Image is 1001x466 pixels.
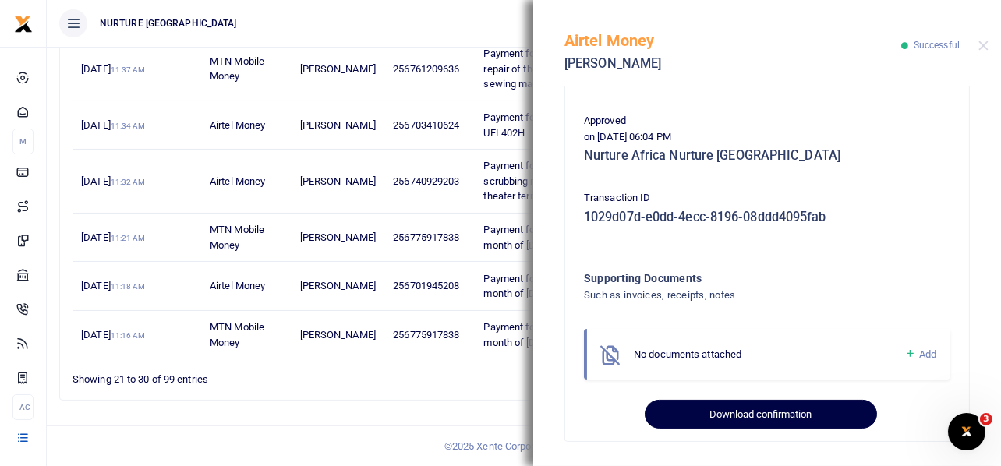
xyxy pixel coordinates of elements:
[111,65,146,74] small: 11:37 AM
[484,321,628,348] span: Payment for YEP trainers for the month of [DATE]
[210,224,264,251] span: MTN Mobile Money
[111,331,146,340] small: 11:16 AM
[300,329,376,341] span: [PERSON_NAME]
[919,348,936,360] span: Add
[564,31,901,50] h5: Airtel Money
[81,231,145,243] span: [DATE]
[393,175,459,187] span: 256740929203
[645,400,876,429] button: Download confirmation
[300,175,376,187] span: [PERSON_NAME]
[210,55,264,83] span: MTN Mobile Money
[564,56,901,72] h5: [PERSON_NAME]
[393,280,459,291] span: 256701945208
[584,270,887,287] h4: Supporting Documents
[634,348,741,360] span: No documents attached
[393,63,459,75] span: 256761209636
[948,413,985,450] iframe: Intercom live chat
[81,329,145,341] span: [DATE]
[210,321,264,348] span: MTN Mobile Money
[904,345,936,363] a: Add
[111,122,146,130] small: 11:34 AM
[14,17,33,29] a: logo-small logo-large logo-large
[94,16,243,30] span: NURTURE [GEOGRAPHIC_DATA]
[584,113,950,129] p: Approved
[14,15,33,34] img: logo-small
[73,363,443,387] div: Showing 21 to 30 of 99 entries
[393,329,459,341] span: 256775917838
[111,234,146,242] small: 11:21 AM
[978,41,989,51] button: Close
[300,280,376,291] span: [PERSON_NAME]
[584,129,950,146] p: on [DATE] 06:04 PM
[393,231,459,243] span: 256775917838
[584,190,950,207] p: Transaction ID
[484,273,628,300] span: Payment for YEP trainers for the month of [DATE]
[111,178,146,186] small: 11:32 AM
[12,394,34,420] li: Ac
[584,287,887,304] h4: Such as invoices, receipts, notes
[12,129,34,154] li: M
[584,148,950,164] h5: Nurture Africa Nurture [GEOGRAPHIC_DATA]
[584,210,950,225] h5: 1029d07d-e0dd-4ecc-8196-08ddd4095fab
[111,282,146,291] small: 11:18 AM
[210,175,265,187] span: Airtel Money
[914,40,960,51] span: Successful
[393,119,459,131] span: 256703410624
[484,111,631,139] span: Payment for servicing motor bike UFL402H
[484,160,633,202] span: Payment for 2 scrubbing pads for scrubbing machines for cleaning theater terrazo
[300,231,376,243] span: [PERSON_NAME]
[81,119,145,131] span: [DATE]
[210,119,265,131] span: Airtel Money
[81,175,145,187] span: [DATE]
[300,63,376,75] span: [PERSON_NAME]
[210,280,265,291] span: Airtel Money
[81,280,145,291] span: [DATE]
[484,224,628,251] span: Payment for YEP trainers for the month of [DATE]
[980,413,992,425] span: 3
[300,119,376,131] span: [PERSON_NAME]
[484,48,610,90] span: Payment for the service and repair of the button and fixer sewing machine
[81,63,145,75] span: [DATE]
